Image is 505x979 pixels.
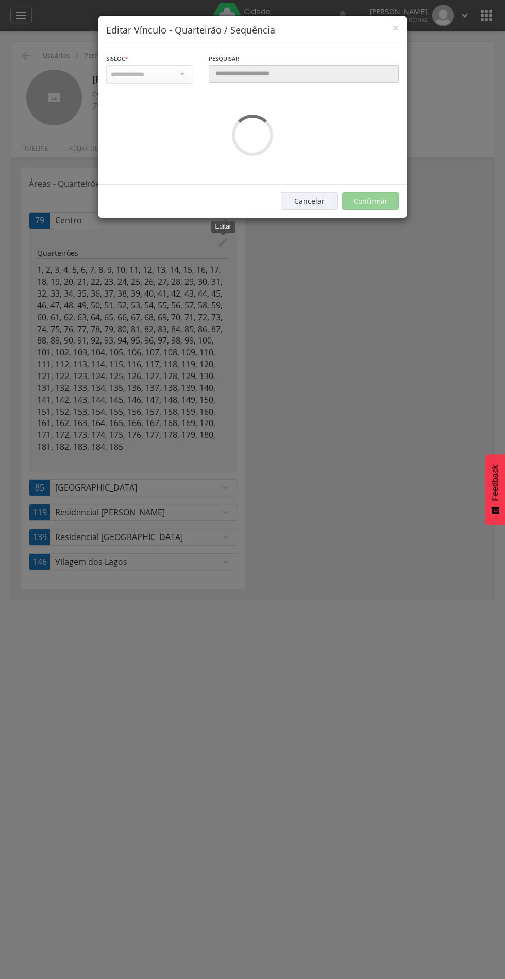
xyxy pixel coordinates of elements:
[342,192,399,210] button: Confirmar
[106,55,125,62] span: Sisloc
[393,23,399,34] button: Close
[106,24,399,37] h4: Editar Vínculo - Quarteirão / Sequência
[209,55,239,62] span: Pesquisar
[491,465,500,501] span: Feedback
[211,221,235,233] div: Editar
[485,454,505,525] button: Feedback - Mostrar pesquisa
[393,21,399,35] span: ×
[281,192,338,210] button: Cancelar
